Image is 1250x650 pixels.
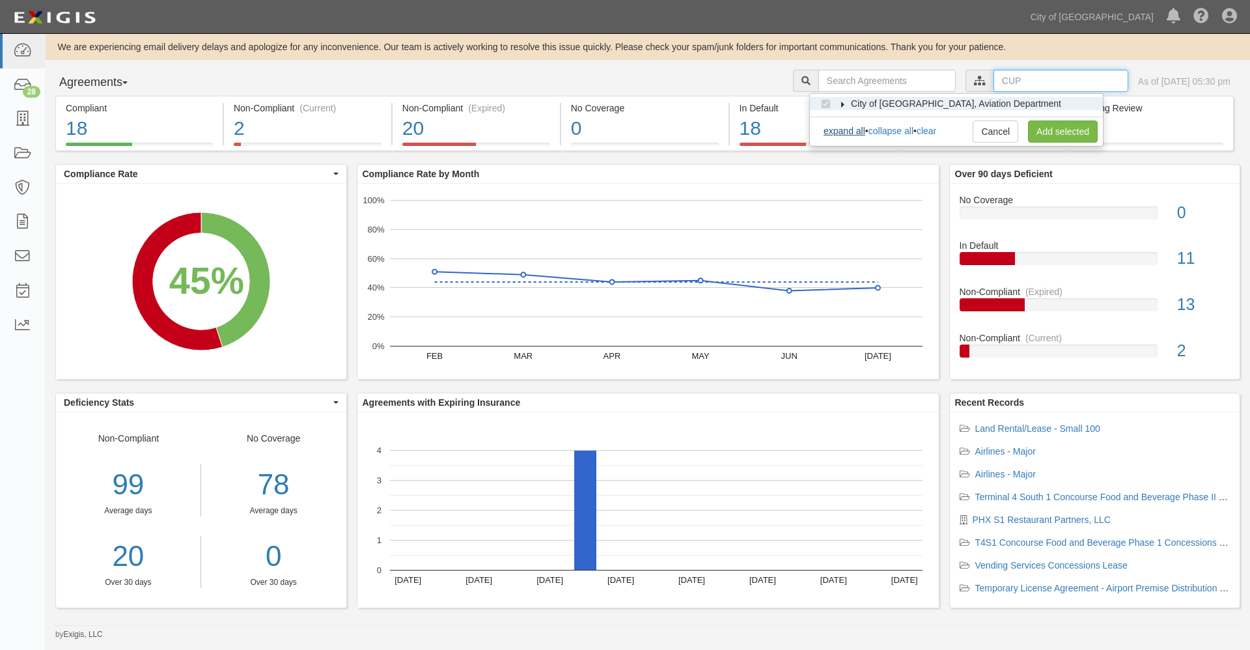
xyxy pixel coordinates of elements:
b: Recent Records [955,397,1025,408]
div: Non-Compliant [950,332,1240,345]
a: No Coverage0 [561,143,729,153]
div: We are experiencing email delivery delays and apologize for any inconvenience. Our team is active... [46,40,1250,53]
div: Over 30 days [211,577,337,588]
i: Help Center - Complianz [1193,9,1209,25]
text: 3 [376,475,381,485]
img: logo-5460c22ac91f19d4615b14bd174203de0afe785f0fc80cf4dbbc73dc1793850b.png [10,6,100,29]
text: APR [603,351,620,361]
a: Non-Compliant(Current)2 [960,332,1230,368]
a: Non-Compliant(Current)2 [224,143,391,153]
div: (Expired) [1025,285,1062,298]
div: 78 [211,464,337,505]
a: Non-Compliant(Expired)20 [393,143,560,153]
svg: A chart. [357,184,939,379]
text: [DATE] [536,575,563,585]
div: In Default [950,239,1240,252]
a: Expiring Insurance4 [898,143,1065,153]
text: 100% [363,195,385,205]
text: 4 [376,445,381,455]
div: 2 [234,115,382,143]
svg: A chart. [357,412,939,608]
div: 0 [571,115,719,143]
a: 20 [56,536,201,577]
text: JUN [781,351,797,361]
div: 18 [740,115,887,143]
a: Land Rental/Lease - Small 100 [975,423,1100,434]
a: Pending Review0 [1066,143,1234,153]
a: Compliant18 [55,143,223,153]
text: 1 [376,535,381,545]
text: [DATE] [820,575,846,585]
div: Compliant [66,102,213,115]
a: collapse all [868,126,913,136]
a: No Coverage0 [960,193,1230,240]
div: 45% [169,254,244,307]
small: by [55,629,103,640]
button: Compliance Rate [56,165,346,183]
div: (Expired) [468,102,505,115]
b: Agreements with Expiring Insurance [363,397,521,408]
div: 20 [402,115,550,143]
a: In Default11 [960,239,1230,285]
div: Non-Compliant [950,285,1240,298]
a: Add selected [1028,120,1098,143]
a: T4S1 Concourse Food and Beverage Phase 1 Concessions Lease [975,537,1244,548]
div: Non-Compliant [56,432,201,588]
svg: A chart. [56,184,346,379]
div: Pending Review [1076,102,1223,115]
text: 80% [367,225,384,234]
div: 0 [1167,201,1240,225]
input: CUP [993,70,1128,92]
a: Airlines - Major [975,469,1036,479]
div: Average days [56,505,201,516]
button: Agreements [55,70,153,96]
b: Compliance Rate by Month [363,169,480,179]
input: Search Agreements [818,70,956,92]
text: 0 [376,565,381,575]
a: City of [GEOGRAPHIC_DATA] [1024,4,1160,30]
a: Exigis, LLC [64,630,103,639]
div: 2 [1167,339,1240,363]
text: 2 [376,505,381,515]
text: [DATE] [864,351,891,361]
text: MAY [691,351,710,361]
a: expand all [824,126,865,136]
div: (Current) [299,102,336,115]
text: MAR [514,351,533,361]
div: As of [DATE] 05:30 pm [1138,75,1230,88]
a: PHX S1 Restaurant Partners, LLC [973,515,1111,525]
div: In Default [740,102,887,115]
div: Non-Compliant (Expired) [402,102,550,115]
div: 0 [211,536,337,577]
div: No Coverage [950,193,1240,206]
div: 99 [56,464,201,505]
text: 20% [367,312,384,322]
b: Over 90 days Deficient [955,169,1053,179]
text: [DATE] [465,575,492,585]
a: clear [917,126,936,136]
span: Compliance Rate [64,167,330,180]
text: [DATE] [678,575,704,585]
div: Average days [211,505,337,516]
text: 60% [367,253,384,263]
text: [DATE] [749,575,775,585]
div: No Coverage [571,102,719,115]
div: No Coverage [201,432,346,588]
span: Deficiency Stats [64,396,330,409]
div: 11 [1167,247,1240,270]
div: 13 [1167,293,1240,317]
a: In Default18 [730,143,897,153]
a: Airlines - Major [975,446,1036,457]
div: 18 [66,115,213,143]
span: City of [GEOGRAPHIC_DATA], Aviation Department [851,98,1061,109]
text: 0% [372,341,384,351]
a: Cancel [973,120,1018,143]
text: [DATE] [891,575,917,585]
div: Non-Compliant (Current) [234,102,382,115]
button: Deficiency Stats [56,393,346,412]
div: 0 [1076,115,1223,143]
